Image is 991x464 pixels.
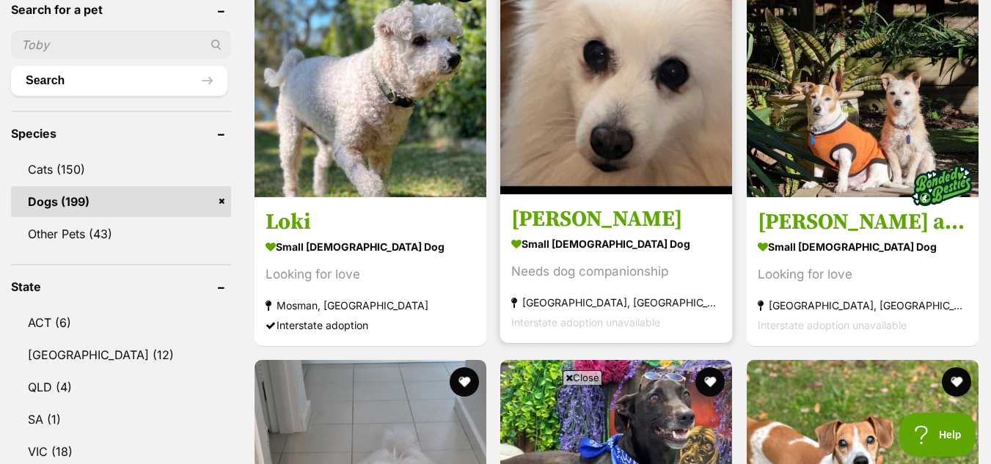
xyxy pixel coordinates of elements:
[758,265,968,284] div: Looking for love
[758,208,968,236] h3: [PERSON_NAME] and [PERSON_NAME]
[758,236,968,257] strong: small [DEMOGRAPHIC_DATA] Dog
[266,265,475,284] div: Looking for love
[11,127,231,140] header: Species
[511,233,721,254] strong: small [DEMOGRAPHIC_DATA] Dog
[942,367,971,397] button: favourite
[11,280,231,293] header: State
[500,194,732,343] a: [PERSON_NAME] small [DEMOGRAPHIC_DATA] Dog Needs dog companionship [GEOGRAPHIC_DATA], [GEOGRAPHIC...
[11,186,231,217] a: Dogs (199)
[511,205,721,233] h3: [PERSON_NAME]
[11,154,231,185] a: Cats (150)
[266,208,475,236] h3: Loki
[511,292,721,312] strong: [GEOGRAPHIC_DATA], [GEOGRAPHIC_DATA]
[450,367,479,397] button: favourite
[11,218,231,249] a: Other Pets (43)
[11,339,231,370] a: [GEOGRAPHIC_DATA] (12)
[266,295,475,315] strong: Mosman, [GEOGRAPHIC_DATA]
[255,197,486,346] a: Loki small [DEMOGRAPHIC_DATA] Dog Looking for love Mosman, [GEOGRAPHIC_DATA] Interstate adoption
[696,367,725,397] button: favourite
[563,370,602,385] span: Close
[266,236,475,257] strong: small [DEMOGRAPHIC_DATA] Dog
[511,262,721,281] div: Needs dog companionship
[758,319,907,331] span: Interstate adoption unavailable
[11,372,231,402] a: QLD (4)
[899,413,976,457] iframe: Help Scout Beacon - Open
[11,404,231,435] a: SA (1)
[758,295,968,315] strong: [GEOGRAPHIC_DATA], [GEOGRAPHIC_DATA]
[266,315,475,335] div: Interstate adoption
[511,316,660,328] span: Interstate adoption unavailable
[11,31,231,59] input: Toby
[11,3,231,16] header: Search for a pet
[11,66,227,95] button: Search
[747,197,979,346] a: [PERSON_NAME] and [PERSON_NAME] small [DEMOGRAPHIC_DATA] Dog Looking for love [GEOGRAPHIC_DATA], ...
[229,391,763,457] iframe: Advertisement
[905,149,979,222] img: bonded besties
[11,307,231,338] a: ACT (6)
